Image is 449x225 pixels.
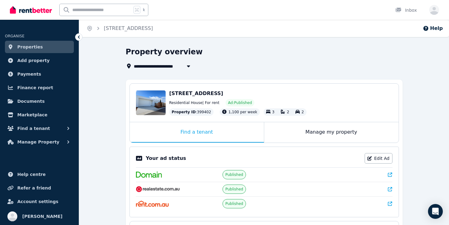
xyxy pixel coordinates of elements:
span: Manage Property [17,138,59,146]
div: Manage my property [264,122,399,143]
span: Documents [17,98,45,105]
span: Marketplace [17,111,47,119]
span: Residential House | For rent [169,100,219,105]
a: [STREET_ADDRESS] [104,25,153,31]
h1: Property overview [126,47,203,57]
button: Find a tenant [5,122,74,135]
img: RealEstate.com.au [136,186,180,192]
img: Domain.com.au [136,172,162,178]
span: Finance report [17,84,53,91]
a: Add property [5,54,74,67]
div: Find a tenant [130,122,264,143]
span: k [143,7,145,12]
span: Properties [17,43,43,51]
img: Rent.com.au [136,201,169,207]
a: Help centre [5,168,74,181]
button: Help [423,25,443,32]
p: Your ad status [146,155,186,162]
div: : 399402 [169,108,214,116]
button: Manage Property [5,136,74,148]
span: Account settings [17,198,58,205]
a: Properties [5,41,74,53]
nav: Breadcrumb [79,20,160,37]
a: Finance report [5,81,74,94]
span: Refer a friend [17,184,51,192]
div: Open Intercom Messenger [428,204,443,219]
span: Published [225,201,243,206]
img: RentBetter [10,5,52,15]
div: Inbox [395,7,417,13]
a: Account settings [5,195,74,208]
span: Payments [17,70,41,78]
span: ORGANISE [5,34,24,38]
span: Published [225,172,243,177]
a: Marketplace [5,109,74,121]
span: Published [225,187,243,192]
span: Help centre [17,171,46,178]
a: Edit Ad [365,153,392,164]
span: Add property [17,57,50,64]
span: 2 [287,110,289,114]
span: Ad: Published [228,100,252,105]
span: 3 [272,110,275,114]
span: Find a tenant [17,125,50,132]
a: Documents [5,95,74,107]
span: 2 [302,110,304,114]
a: Payments [5,68,74,80]
span: [STREET_ADDRESS] [169,90,223,96]
span: [PERSON_NAME] [22,213,62,220]
a: Refer a friend [5,182,74,194]
span: 1,100 per week [228,110,257,114]
span: Property ID [172,110,196,115]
